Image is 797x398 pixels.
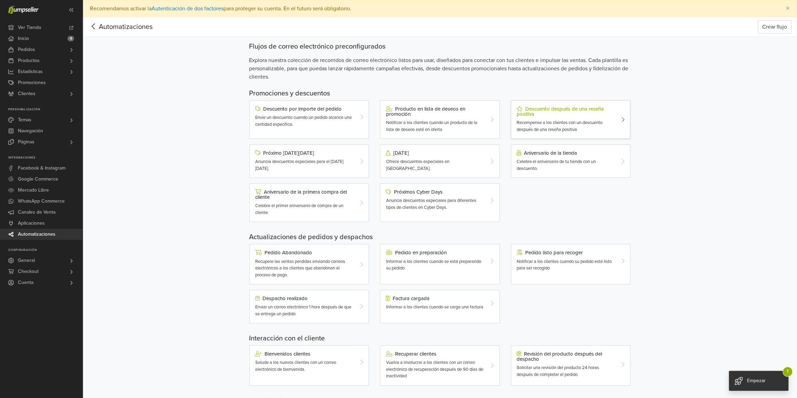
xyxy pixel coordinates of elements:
div: Próximos Cyber Days [386,189,484,195]
div: [DATE] [386,150,484,156]
span: Notificar a los clientes cuando su pedido esté listo para ser recogido [517,259,612,271]
span: Temas [18,114,31,125]
span: Anuncia descuentos especiales para diferentes tipos de clientes en Cyber Days. [386,198,476,210]
span: Cuenta [18,277,33,288]
span: Checkout [18,266,39,277]
span: Facebook & Instagram [18,163,65,174]
p: Personalización [8,108,82,112]
span: Recompense a los clientes con un descuento después de una reseña positiva [517,120,602,132]
span: Canales de Venta [18,207,55,218]
span: Enviar un correo electrónico 1 hora después de que se entrega un pedido [255,304,351,317]
span: Explora nuestra colección de recorridos de correo electrónico listos para usar, diseñados para co... [249,56,631,81]
span: WhatsApp Commerce [18,196,65,207]
span: Estadísticas [18,66,43,77]
span: Páginas [18,136,34,147]
div: Revisión del producto después del despacho [517,351,615,362]
div: Pedido Abandonado [255,250,353,255]
span: 1 [783,367,793,377]
div: Despacho realizado [255,296,353,301]
span: Ver Tienda [18,22,41,33]
span: Mercado Libre [18,185,49,196]
span: Clientes [18,88,35,99]
div: Próximo [DATE][DATE] [255,150,353,156]
span: 4 [68,36,74,41]
span: Automatizaciones [88,22,142,32]
span: Envíe un descuento cuando un pedido alcance una cantidad específica. [255,115,352,127]
span: Inicio [18,33,29,44]
p: Configuración [8,248,82,252]
span: Pedidos [18,44,35,55]
span: Automatizaciones [18,229,55,240]
div: Empezar 1 [729,371,788,391]
span: Aplicaciones [18,218,45,229]
h5: Interacción con el cliente [249,334,631,343]
span: × [786,3,790,13]
p: Integraciones [8,156,82,160]
h5: Promociones y descuentos [249,89,631,98]
span: Promociones [18,77,46,88]
span: Salude a los nuevos clientes con un correo electrónico de bienvenida. [255,360,336,372]
button: Crear flujo [758,20,791,33]
div: Pedido en preparación [386,250,484,255]
h5: Actualizaciones de pedidos y despachos [249,233,631,241]
span: Navegación [18,125,43,136]
span: Vuelva a involucrar a los clientes con un correo electrónico de recuperación después de 90 días d... [386,360,483,379]
span: Notificar a los clientes cuando un producto de la lista de deseos esté en oferta [386,120,477,132]
span: Informar a los clientes cuando se carga una factura [386,304,483,310]
div: Aniversario de la tienda [517,150,615,156]
span: Solicitar una revisión del producto 24 horas después de completar el pedido [517,365,599,377]
span: Celebre el primer aniversario de compra de un cliente [255,203,343,215]
div: Flujos de correo electrónico preconfigurados [249,42,631,51]
div: Producto en lista de deseos en promoción [386,106,484,117]
span: Recupere las ventas perdidas enviando correos electrónicos a los clientes que abandonan el proces... [255,259,345,278]
span: General [18,255,35,266]
div: Factura cargada [386,296,484,301]
a: Autenticación de dos factores [152,5,224,12]
span: Celebra el aniversario de tu tienda con un descuento. [517,159,596,171]
div: Descuento por importe del pedido [255,106,353,112]
div: Pedido listo para recoger [517,250,615,255]
span: Empezar [747,378,766,384]
span: Productos [18,55,40,66]
span: Informar a los clientes cuando se está preparando su pedido [386,259,481,271]
div: Bienvenidos clientes [255,351,353,357]
button: Close [779,0,797,17]
span: Ofrece descuentos especiales en [GEOGRAPHIC_DATA]. [386,159,449,171]
span: Anuncia descuentos especiales para el [DATE][DATE]. [255,159,343,171]
div: Aniversario de la primera compra del cliente [255,189,353,200]
div: Descuento después de una reseña positiva [517,106,615,117]
div: Recuperar clientes [386,351,484,357]
span: Google Commerce [18,174,58,185]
